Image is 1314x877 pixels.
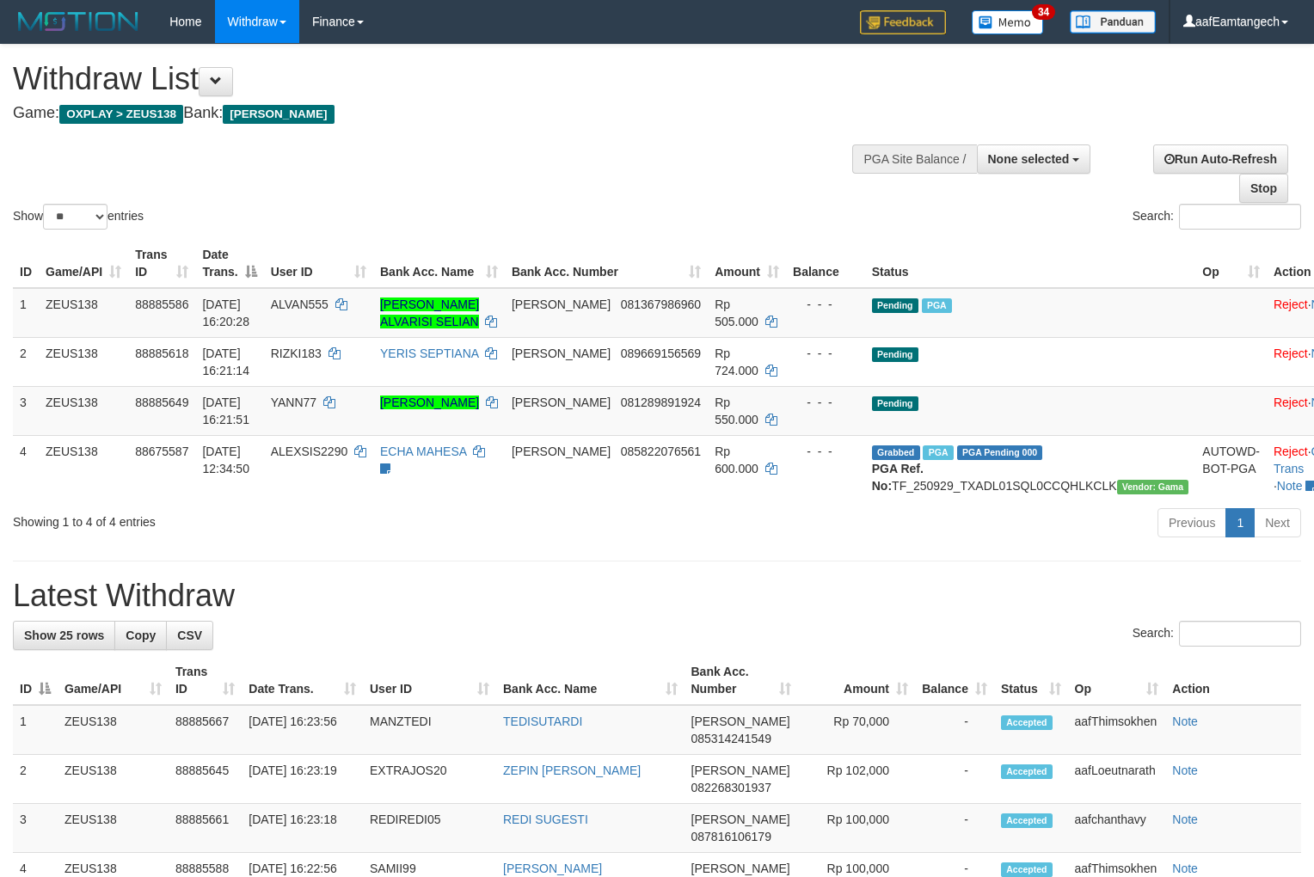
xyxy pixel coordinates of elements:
th: Bank Acc. Number: activate to sort column ascending [685,656,799,705]
a: Copy [114,621,167,650]
td: TF_250929_TXADL01SQL0CCQHLKCLK [865,435,1196,501]
span: Accepted [1001,715,1053,730]
td: EXTRAJOS20 [363,755,496,804]
span: RIZKI183 [271,347,322,360]
td: - [915,705,994,755]
td: MANZTEDI [363,705,496,755]
a: TEDISUTARDI [503,714,582,728]
th: Amount: activate to sort column ascending [708,239,786,288]
td: aafchanthavy [1068,804,1166,853]
a: Previous [1157,508,1226,537]
img: panduan.png [1070,10,1156,34]
a: [PERSON_NAME] [503,862,602,875]
span: Copy [126,629,156,642]
th: ID: activate to sort column descending [13,656,58,705]
th: User ID: activate to sort column ascending [363,656,496,705]
span: [DATE] 16:21:51 [202,396,249,426]
span: Marked by aafanarl [922,298,952,313]
div: Showing 1 to 4 of 4 entries [13,506,535,530]
h4: Game: Bank: [13,105,859,122]
th: Balance [786,239,865,288]
a: [PERSON_NAME] [380,396,479,409]
span: [DATE] 16:20:28 [202,297,249,328]
span: YANN77 [271,396,316,409]
span: [PERSON_NAME] [512,347,611,360]
th: Bank Acc. Number: activate to sort column ascending [505,239,708,288]
img: Button%20Memo.svg [972,10,1044,34]
a: ZEPIN [PERSON_NAME] [503,764,641,777]
span: Accepted [1001,813,1053,828]
a: Run Auto-Refresh [1153,144,1288,174]
td: 4 [13,435,39,501]
span: Rp 550.000 [715,396,758,426]
td: [DATE] 16:23:18 [242,804,363,853]
th: Status: activate to sort column ascending [994,656,1068,705]
th: ID [13,239,39,288]
td: 2 [13,755,58,804]
td: - [915,755,994,804]
span: ALVAN555 [271,297,328,311]
td: ZEUS138 [58,755,169,804]
span: [PERSON_NAME] [691,764,790,777]
a: Next [1254,508,1301,537]
td: 1 [13,705,58,755]
input: Search: [1179,621,1301,647]
h1: Latest Withdraw [13,579,1301,613]
td: REDIREDI05 [363,804,496,853]
a: Note [1172,764,1198,777]
div: - - - [793,443,858,460]
td: 1 [13,288,39,338]
th: Trans ID: activate to sort column ascending [169,656,242,705]
a: 1 [1225,508,1255,537]
th: Action [1165,656,1301,705]
span: Pending [872,396,918,411]
a: REDI SUGESTI [503,813,588,826]
td: - [915,804,994,853]
span: OXPLAY > ZEUS138 [59,105,183,124]
a: Reject [1274,396,1308,409]
td: ZEUS138 [39,288,128,338]
span: 88885649 [135,396,188,409]
span: Show 25 rows [24,629,104,642]
span: Copy 085314241549 to clipboard [691,732,771,745]
img: MOTION_logo.png [13,9,144,34]
span: Copy 085822076561 to clipboard [621,445,701,458]
th: Amount: activate to sort column ascending [798,656,915,705]
span: [DATE] 12:34:50 [202,445,249,475]
span: [PERSON_NAME] [512,445,611,458]
label: Show entries [13,204,144,230]
span: [DATE] 16:21:14 [202,347,249,377]
th: Date Trans.: activate to sort column ascending [242,656,363,705]
a: [PERSON_NAME] ALVARISI SELIAN [380,297,479,328]
span: [PERSON_NAME] [512,297,611,311]
input: Search: [1179,204,1301,230]
span: Pending [872,347,918,362]
th: Date Trans.: activate to sort column descending [195,239,263,288]
a: Reject [1274,347,1308,360]
td: [DATE] 16:23:19 [242,755,363,804]
th: Status [865,239,1196,288]
th: Game/API: activate to sort column ascending [39,239,128,288]
td: ZEUS138 [39,435,128,501]
select: Showentries [43,204,107,230]
span: Copy 082268301937 to clipboard [691,781,771,794]
span: Marked by aafpengsreynich [923,445,953,460]
label: Search: [1133,204,1301,230]
td: 88885661 [169,804,242,853]
span: [PERSON_NAME] [691,813,790,826]
td: ZEUS138 [58,705,169,755]
button: None selected [977,144,1091,174]
span: Rp 724.000 [715,347,758,377]
td: ZEUS138 [58,804,169,853]
div: - - - [793,394,858,411]
td: 88885645 [169,755,242,804]
span: Accepted [1001,862,1053,877]
span: [PERSON_NAME] [691,862,790,875]
span: 34 [1032,4,1055,20]
a: Show 25 rows [13,621,115,650]
div: - - - [793,296,858,313]
span: CSV [177,629,202,642]
a: CSV [166,621,213,650]
b: PGA Ref. No: [872,462,924,493]
h1: Withdraw List [13,62,859,96]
